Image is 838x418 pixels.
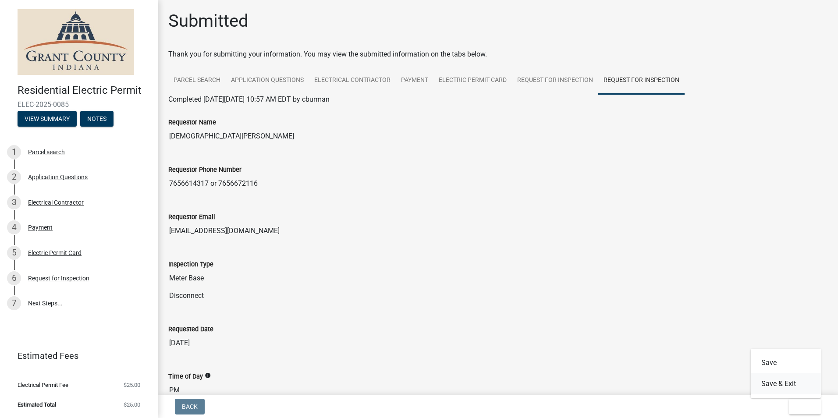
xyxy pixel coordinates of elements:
[396,67,433,95] a: Payment
[28,250,82,256] div: Electric Permit Card
[28,275,89,281] div: Request for Inspection
[751,352,821,373] button: Save
[168,326,213,333] label: Requested Date
[796,403,809,410] span: Exit
[18,111,77,127] button: View Summary
[168,167,241,173] label: Requestor Phone Number
[7,246,21,260] div: 5
[7,347,144,365] a: Estimated Fees
[28,224,53,230] div: Payment
[789,399,821,414] button: Exit
[18,382,68,388] span: Electrical Permit Fee
[28,174,88,180] div: Application Questions
[18,402,56,407] span: Estimated Total
[182,403,198,410] span: Back
[168,120,216,126] label: Requestor Name
[226,67,309,95] a: Application Questions
[175,399,205,414] button: Back
[751,373,821,394] button: Save & Exit
[7,220,21,234] div: 4
[124,402,140,407] span: $25.00
[168,11,249,32] h1: Submitted
[7,170,21,184] div: 2
[168,95,330,103] span: Completed [DATE][DATE] 10:57 AM EDT by cburman
[751,349,821,398] div: Exit
[18,9,134,75] img: Grant County, Indiana
[512,67,598,95] a: Request for Inspection
[168,49,827,60] div: Thank you for submitting your information. You may view the submitted information on the tabs below.
[7,296,21,310] div: 7
[598,67,685,95] a: Request for Inspection
[168,262,213,268] label: Inspection Type
[28,199,84,205] div: Electrical Contractor
[18,100,140,109] span: ELEC-2025-0085
[80,116,114,123] wm-modal-confirm: Notes
[124,382,140,388] span: $25.00
[28,149,65,155] div: Parcel search
[309,67,396,95] a: Electrical Contractor
[18,84,151,97] h4: Residential Electric Permit
[433,67,512,95] a: Electric Permit Card
[18,116,77,123] wm-modal-confirm: Summary
[7,271,21,285] div: 6
[168,214,215,220] label: Requestor Email
[80,111,114,127] button: Notes
[168,67,226,95] a: Parcel search
[7,145,21,159] div: 1
[7,195,21,209] div: 3
[205,372,211,379] i: info
[168,374,203,380] label: Time of Day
